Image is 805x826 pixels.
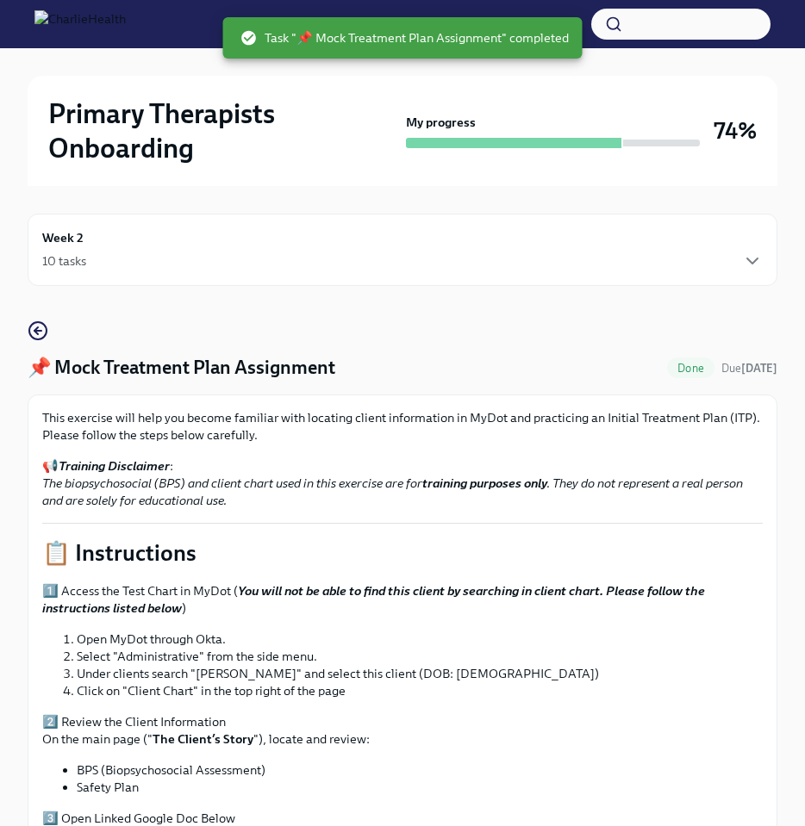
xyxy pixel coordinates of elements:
li: BPS (Biopsychosocial Assessment) [77,761,763,779]
div: 10 tasks [42,252,86,270]
p: 2️⃣ Review the Client Information On the main page (" "), locate and review: [42,713,763,748]
li: Safety Plan [77,779,763,796]
strong: training purposes only [422,475,547,491]
span: Task "📌 Mock Treatment Plan Assignment" completed [240,29,569,47]
li: Click on "Client Chart" in the top right of the page [77,682,763,699]
h3: 74% [714,115,757,146]
h2: Primary Therapists Onboarding [48,96,399,165]
strong: [DATE] [741,362,777,375]
p: 1️⃣ Access the Test Chart in MyDot ( ) [42,582,763,617]
em: The biopsychosocial (BPS) and client chart used in this exercise are for . They do not represent ... [42,475,743,508]
p: 📋 Instructions [42,537,763,568]
h6: Week 2 [42,228,84,247]
p: This exercise will help you become familiar with locating client information in MyDot and practic... [42,409,763,444]
span: Due [721,362,777,375]
h4: 📌 Mock Treatment Plan Assignment [28,355,335,381]
li: Select "Administrative" from the side menu. [77,648,763,665]
strong: Training Disclaimer [59,458,170,474]
span: August 22nd, 2025 10:00 [721,360,777,376]
img: CharlieHealth [34,10,126,38]
p: 📢 : [42,457,763,509]
strong: The Client’s Story [153,731,253,747]
span: Done [667,362,715,375]
li: Under clients search "[PERSON_NAME]" and select this client (DOB: [DEMOGRAPHIC_DATA]) [77,665,763,682]
strong: My progress [406,114,476,131]
strong: You will not be able to find this client by searching in client chart. Please follow the instruct... [42,583,705,616]
li: Open MyDot through Okta. [77,630,763,648]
